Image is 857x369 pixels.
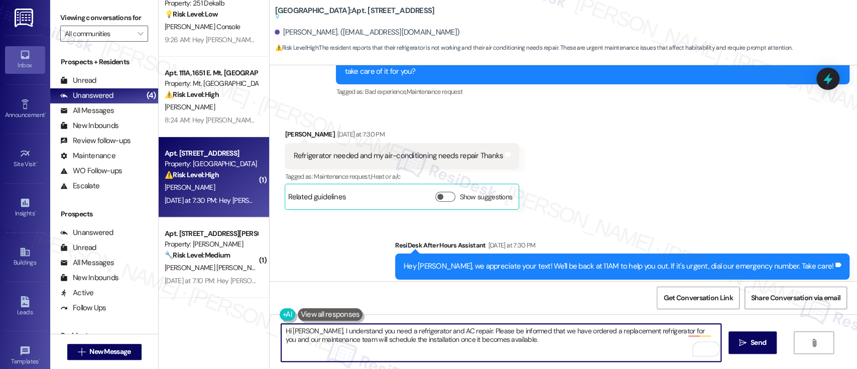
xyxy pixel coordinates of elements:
[60,288,94,298] div: Active
[288,192,346,206] div: Related guidelines
[144,88,159,103] div: (4)
[165,115,589,125] div: 8:24 AM: Hey [PERSON_NAME], we appreciate your text! We'll be back at 11AM to help you out. If it...
[36,159,38,166] span: •
[138,30,143,38] i: 
[663,293,732,303] span: Get Conversation Link
[60,136,131,146] div: Review follow-ups
[336,84,849,99] div: Tagged as:
[165,68,258,78] div: Apt. 111A, 1651 E. Mt. [GEOGRAPHIC_DATA]
[39,356,40,363] span: •
[60,166,122,176] div: WO Follow-ups
[344,55,833,77] div: Hi [PERSON_NAME], I'm so sorry to hear that the issue wasn't resolved to your satisfaction. Can y...
[60,120,118,131] div: New Inbounds
[60,242,96,253] div: Unread
[165,90,219,99] strong: ⚠️ Risk Level: High
[35,208,36,215] span: •
[60,105,114,116] div: All Messages
[78,348,85,356] i: 
[751,337,766,348] span: Send
[365,87,406,96] span: Bad experience ,
[5,194,45,221] a: Insights •
[60,303,106,313] div: Follow Ups
[285,129,519,143] div: [PERSON_NAME]
[5,145,45,172] a: Site Visit •
[335,129,385,140] div: [DATE] at 7:30 PM
[165,159,258,169] div: Property: [GEOGRAPHIC_DATA]
[314,172,371,181] span: Maintenance request ,
[810,339,817,347] i: 
[45,110,46,117] span: •
[60,90,113,101] div: Unanswered
[165,228,258,239] div: Apt. [STREET_ADDRESS][PERSON_NAME]
[60,75,96,86] div: Unread
[275,44,318,52] strong: ⚠️ Risk Level: High
[751,293,840,303] span: Share Conversation via email
[65,26,132,42] input: All communities
[60,151,115,161] div: Maintenance
[165,263,267,272] span: [PERSON_NAME] [PERSON_NAME]
[60,10,148,26] label: Viewing conversations for
[50,209,158,219] div: Prospects
[50,330,158,341] div: Residents
[275,43,792,53] span: : The resident reports that their refrigerator is not working and their air conditioning needs re...
[285,169,519,184] div: Tagged as:
[165,239,258,250] div: Property: [PERSON_NAME]
[15,9,35,27] img: ResiDesk Logo
[739,339,747,347] i: 
[60,227,113,238] div: Unanswered
[60,181,99,191] div: Escalate
[404,261,833,272] div: Hey [PERSON_NAME], we appreciate your text! We'll be back at 11AM to help you out. If it's urgent...
[728,331,777,354] button: Send
[407,87,463,96] span: Maintenance request
[275,6,434,22] b: [GEOGRAPHIC_DATA]: Apt. [STREET_ADDRESS]
[293,151,503,161] div: Refrigerator needed and my air-conditioning needs repair Thanks
[5,46,45,73] a: Inbox
[165,276,614,285] div: [DATE] at 7:10 PM: Hey [PERSON_NAME], we appreciate your text! We'll be back at 11AM to help you ...
[165,22,240,31] span: [PERSON_NAME] Console
[165,148,258,159] div: Apt. [STREET_ADDRESS]
[165,251,230,260] strong: 🔧 Risk Level: Medium
[459,192,512,202] label: Show suggestions
[165,102,215,111] span: [PERSON_NAME]
[657,287,739,309] button: Get Conversation Link
[165,10,218,19] strong: 💡 Risk Level: Low
[745,287,847,309] button: Share Conversation via email
[395,280,849,294] div: Tagged as:
[67,344,142,360] button: New Message
[486,240,536,251] div: [DATE] at 7:30 PM
[5,243,45,271] a: Buildings
[50,57,158,67] div: Prospects + Residents
[395,240,849,254] div: ResiDesk After Hours Assistant
[60,273,118,283] div: New Inbounds
[165,183,215,192] span: [PERSON_NAME]
[281,324,720,361] textarea: To enrich screen reader interactions, please activate Accessibility in Grammarly extension settings
[60,258,114,268] div: All Messages
[275,27,459,38] div: [PERSON_NAME]. ([EMAIL_ADDRESS][DOMAIN_NAME])
[165,170,219,179] strong: ⚠️ Risk Level: High
[165,35,589,44] div: 9:26 AM: Hey [PERSON_NAME], we appreciate your text! We'll be back at 11AM to help you out. If it...
[89,346,131,357] span: New Message
[165,78,258,89] div: Property: Mt. [GEOGRAPHIC_DATA]
[165,196,616,205] div: [DATE] at 7:30 PM: Hey [PERSON_NAME], we appreciate your text! We'll be back at 11AM to help you ...
[371,172,400,181] span: Heat or a/c
[5,293,45,320] a: Leads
